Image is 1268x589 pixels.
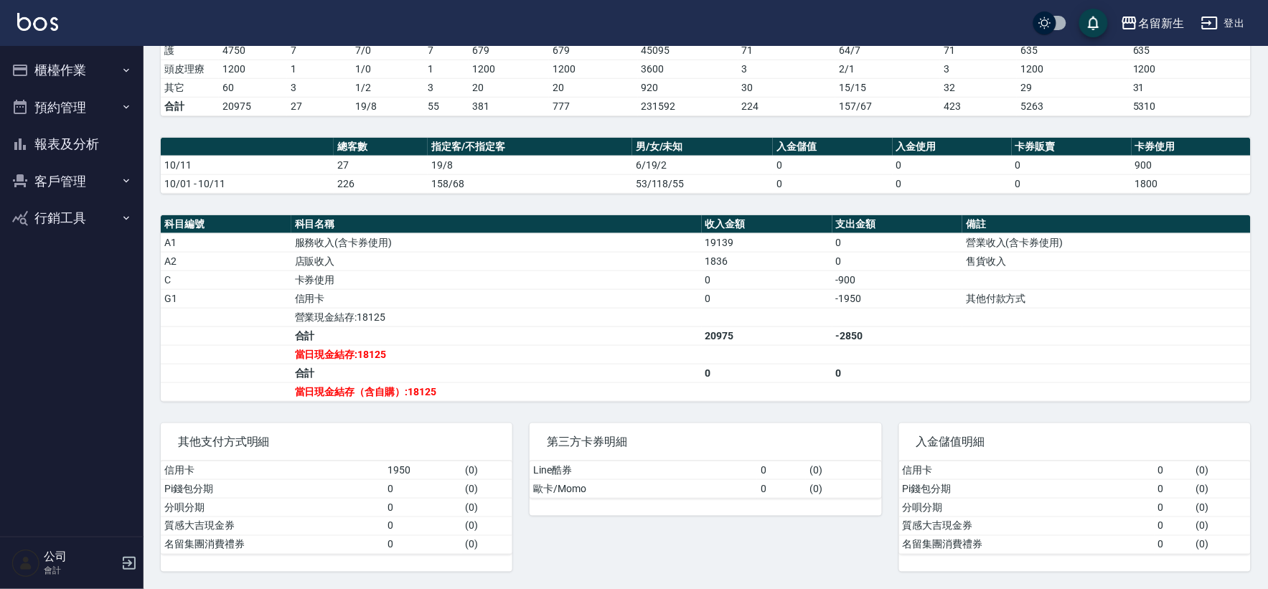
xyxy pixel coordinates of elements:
td: 信用卡 [161,461,385,480]
td: 其他付款方式 [962,289,1251,308]
td: 1 / 2 [352,78,425,97]
td: 226 [334,174,428,193]
table: a dense table [899,461,1251,555]
td: ( 0 ) [1192,517,1251,535]
td: 質感大吉現金券 [161,517,385,535]
th: 收入金額 [702,215,832,234]
td: 1200 [549,60,638,78]
div: 名留新生 [1138,14,1184,32]
th: 科目名稱 [291,215,702,234]
td: 60 [219,78,287,97]
td: 1 [425,60,469,78]
button: 櫃檯作業 [6,52,138,89]
td: 19/8 [428,156,632,174]
td: ( 0 ) [461,517,512,535]
button: 預約管理 [6,89,138,126]
td: 7 / 0 [352,41,425,60]
td: ( 0 ) [1192,479,1251,498]
td: 224 [738,97,835,116]
td: 777 [549,97,638,116]
td: 27 [287,97,352,116]
span: 第三方卡券明細 [547,435,864,449]
td: 3 [287,78,352,97]
th: 支出金額 [832,215,963,234]
td: 635 [1130,41,1251,60]
td: 當日現金結存（含自購）:18125 [291,382,702,401]
td: -900 [832,270,963,289]
button: save [1079,9,1108,37]
td: 10/11 [161,156,334,174]
td: 0 [832,364,963,382]
td: 名留集團消費禮券 [161,535,385,554]
td: 1200 [469,60,549,78]
td: 卡券使用 [291,270,702,289]
td: 質感大吉現金券 [899,517,1155,535]
td: 2 / 1 [835,60,940,78]
td: 158/68 [428,174,632,193]
td: 1836 [702,252,832,270]
th: 入金儲值 [773,138,892,156]
td: 53/118/55 [632,174,773,193]
td: 營業收入(含卡券使用) [962,233,1251,252]
p: 會計 [44,564,117,577]
td: 10/01 - 10/11 [161,174,334,193]
td: 0 [702,364,832,382]
td: Pi錢包分期 [899,479,1155,498]
td: 1950 [385,461,461,480]
button: 名留新生 [1115,9,1190,38]
span: 其他支付方式明細 [178,435,495,449]
td: 信用卡 [291,289,702,308]
td: 0 [773,156,892,174]
td: 29 [1017,78,1130,97]
td: 1200 [219,60,287,78]
td: 其它 [161,78,219,97]
td: 名留集團消費禮券 [899,535,1155,554]
h5: 公司 [44,550,117,564]
td: 920 [638,78,738,97]
td: 0 [893,174,1012,193]
th: 備註 [962,215,1251,234]
td: ( 0 ) [461,498,512,517]
td: C [161,270,291,289]
td: 合計 [291,326,702,345]
td: 679 [469,41,549,60]
td: 231592 [638,97,738,116]
td: 分唄分期 [161,498,385,517]
td: 20 [469,78,549,97]
td: -2850 [832,326,963,345]
td: 歐卡/Momo [530,479,757,498]
td: Pi錢包分期 [161,479,385,498]
td: 0 [385,517,461,535]
td: 30 [738,78,835,97]
td: 0 [1155,479,1193,498]
td: 0 [385,479,461,498]
td: 15 / 15 [835,78,940,97]
table: a dense table [161,461,512,555]
td: 當日現金結存:18125 [291,345,702,364]
td: 合計 [291,364,702,382]
td: 1800 [1132,174,1251,193]
button: 行銷工具 [6,199,138,237]
td: 71 [738,41,835,60]
td: G1 [161,289,291,308]
td: 6/19/2 [632,156,773,174]
td: 1 / 0 [352,60,425,78]
td: -1950 [832,289,963,308]
td: 售貨收入 [962,252,1251,270]
td: 0 [773,174,892,193]
td: 信用卡 [899,461,1155,480]
td: 護 [161,41,219,60]
th: 科目編號 [161,215,291,234]
td: 0 [702,289,832,308]
td: 0 [832,252,963,270]
td: 合計 [161,97,219,116]
td: 1 [287,60,352,78]
th: 卡券販賣 [1012,138,1131,156]
td: 20 [549,78,638,97]
td: 0 [702,270,832,289]
td: 32 [940,78,1017,97]
td: 31 [1130,78,1251,97]
td: 7 [425,41,469,60]
td: 3 [940,60,1017,78]
th: 總客數 [334,138,428,156]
